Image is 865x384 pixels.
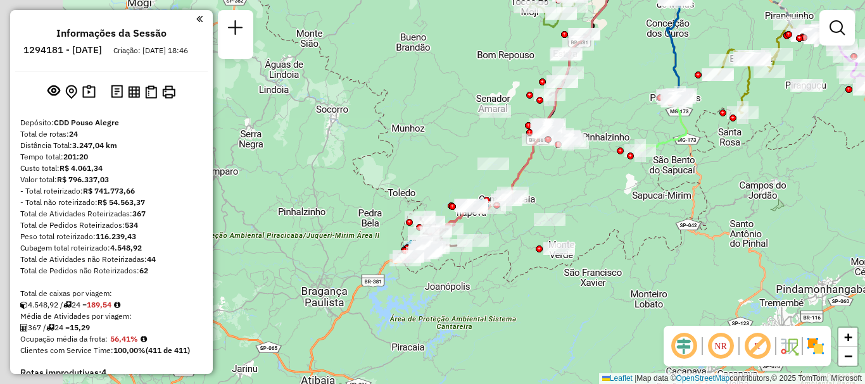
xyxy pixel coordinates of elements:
[791,29,823,42] div: Atividade não roteirizada - FLV COLINAS MINIMERCADO LTDA
[108,45,193,56] div: Criação: [DATE] 18:46
[790,79,822,92] div: Atividade não roteirizada - CASA DE CARNES DOIS
[80,82,98,102] button: Painel de Sugestão
[160,83,178,101] button: Imprimir Rotas
[804,32,835,44] div: Atividade não roteirizada - MARIA CLARICE VILAS
[20,368,203,378] h4: Rotas improdutivas:
[196,11,203,26] a: Clique aqui para minimizar o painel
[793,28,824,40] div: Atividade não roteirizada - SUELEN PIEDADE OLIVE
[838,328,857,347] a: Zoom in
[543,242,575,255] div: Atividade não roteirizada - LUCAS APARECIDO
[20,334,108,344] span: Ocupação média da frota:
[705,331,736,361] span: Ocultar NR
[808,31,840,44] div: Atividade não roteirizada - MERCADINHO PADRE NIC
[20,301,28,309] i: Cubagem total roteirizado
[20,345,113,355] span: Clientes com Service Time:
[532,125,564,137] div: Atividade não roteirizada - ANTONIO CARLOS DE AR
[20,140,203,151] div: Distância Total:
[838,347,857,366] a: Zoom out
[125,83,142,100] button: Visualizar relatório de Roteirização
[70,323,90,332] strong: 15,29
[101,367,106,378] strong: 4
[20,311,203,322] div: Média de Atividades por viagem:
[799,25,830,37] div: Atividade não roteirizada - DIVINO ANTONIO VICEN
[534,213,565,226] div: Atividade não roteirizada - PEDRO ALVES DE OLIVE
[141,335,147,343] em: Média calculada utilizando a maior ocupação (%Peso ou %Cubagem) de cada rota da sessão. Rotas cro...
[20,220,203,231] div: Total de Pedidos Roteirizados:
[60,163,103,173] strong: R$ 4.061,34
[20,254,203,265] div: Total de Atividades não Roteirizadas:
[20,322,203,333] div: 367 / 24 =
[108,82,125,102] button: Logs desbloquear sessão
[20,117,203,128] div: Depósito:
[20,185,203,197] div: - Total roteirizado:
[824,15,850,40] a: Exibir filtros
[63,301,72,309] i: Total de rotas
[110,334,138,344] strong: 56,41%
[63,82,80,102] button: Centralizar mapa no depósito ou ponto de apoio
[844,329,852,345] span: +
[791,28,823,41] div: Atividade não roteirizada - LUIS CARLOS CESARIO
[146,345,190,355] strong: (411 de 411)
[54,118,119,127] strong: CDD Pouso Alegre
[403,239,419,256] img: PA Extrema
[87,300,111,309] strong: 189,54
[20,288,203,299] div: Total de caixas por viagem:
[132,209,146,218] strong: 367
[98,197,145,207] strong: R$ 54.563,37
[792,79,823,92] div: Atividade não roteirizada - VALDECIR ALVES MUNIZ
[46,324,54,331] i: Total de rotas
[20,265,203,276] div: Total de Pedidos não Roteirizados:
[20,324,28,331] i: Total de Atividades
[20,163,203,174] div: Custo total:
[56,27,167,39] h4: Informações da Sessão
[20,197,203,208] div: - Total não roteirizado:
[456,199,488,211] div: Atividade não roteirizada - PRISCILA DOS SANTOS
[805,336,826,356] img: Exibir/Ocultar setores
[602,374,633,383] a: Leaflet
[742,331,773,361] span: Exibir rótulo
[20,231,203,242] div: Peso total roteirizado:
[57,175,109,184] strong: R$ 796.337,03
[807,27,838,39] div: Atividade não roteirizada - MARCOS CEZAR MARINHO
[773,17,805,30] div: Atividade não roteirizada - JOSIANI RAIMUNDO DO CARMO CORREA
[96,232,136,241] strong: 116.239,43
[807,30,838,43] div: Atividade não roteirizada - 61.430.116 ANTONIO REINALDO VILAS BOAS
[635,374,636,383] span: |
[139,266,148,275] strong: 62
[125,220,138,230] strong: 534
[676,374,730,383] a: OpenStreetMap
[63,152,88,161] strong: 201:20
[23,44,102,56] h6: 1294181 - [DATE]
[83,186,135,195] strong: R$ 741.773,66
[457,234,489,247] div: Atividade não roteirizada - SAMUEL LUIS OLIVEIRA SILVA COMERCIO DE A
[844,348,852,364] span: −
[110,243,142,252] strong: 4.548,92
[147,254,156,264] strong: 44
[142,83,160,101] button: Visualizar Romaneio
[479,105,511,118] div: Atividade não roteirizada - DANILO CESAR GOUVEIA
[72,140,117,150] strong: 3.247,04 km
[20,128,203,140] div: Total de rotas:
[473,198,489,214] img: Itapeva
[20,151,203,163] div: Tempo total:
[779,336,799,356] img: Fluxo de ruas
[114,301,120,309] i: Meta Caixas/viagem: 204,90 Diferença: -15,36
[20,299,203,311] div: 4.548,92 / 24 =
[20,208,203,220] div: Total de Atividades Roteirizadas:
[669,331,699,361] span: Ocultar deslocamento
[477,158,509,170] div: Atividade não roteirizada - BAR E RESTAURANTE DO ZEZE BENTO LTDA
[223,15,248,44] a: Nova sessão e pesquisa
[45,82,63,102] button: Exibir sessão original
[69,129,78,139] strong: 24
[599,373,865,384] div: Map data © contributors,© 2025 TomTom, Microsoft
[20,174,203,185] div: Valor total:
[20,242,203,254] div: Cubagem total roteirizado:
[113,345,146,355] strong: 100,00%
